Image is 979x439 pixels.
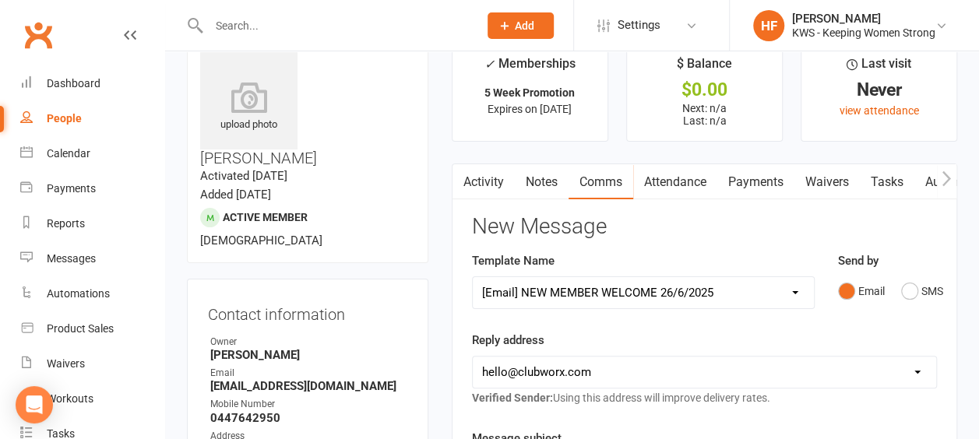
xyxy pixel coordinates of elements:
[792,12,935,26] div: [PERSON_NAME]
[633,164,717,200] a: Attendance
[641,102,768,127] p: Next: n/a Last: n/a
[210,335,407,349] div: Owner
[19,16,58,54] a: Clubworx
[794,164,860,200] a: Waivers
[20,276,164,311] a: Automations
[210,411,407,425] strong: 0447642950
[210,397,407,412] div: Mobile Number
[472,392,770,404] span: Using this address will improve delivery rates.
[901,276,943,306] button: SMS
[677,54,732,82] div: $ Balance
[717,164,794,200] a: Payments
[47,217,85,230] div: Reports
[210,379,407,393] strong: [EMAIL_ADDRESS][DOMAIN_NAME]
[847,54,911,82] div: Last visit
[488,12,554,39] button: Add
[47,112,82,125] div: People
[838,251,879,270] label: Send by
[860,164,914,200] a: Tasks
[47,182,96,195] div: Payments
[488,103,572,115] span: Expires on [DATE]
[204,15,467,37] input: Search...
[47,77,100,90] div: Dashboard
[515,19,534,32] span: Add
[47,322,114,335] div: Product Sales
[484,54,576,83] div: Memberships
[815,82,942,98] div: Never
[20,136,164,171] a: Calendar
[641,82,768,98] div: $0.00
[223,211,308,223] span: Active member
[47,392,93,405] div: Workouts
[16,386,53,423] div: Open Intercom Messenger
[472,331,544,349] label: Reply address
[47,147,90,160] div: Calendar
[753,10,784,41] div: HF
[472,215,937,239] h3: New Message
[20,346,164,381] a: Waivers
[20,206,164,241] a: Reports
[618,8,660,43] span: Settings
[210,348,407,362] strong: [PERSON_NAME]
[453,164,515,200] a: Activity
[200,52,415,167] h3: [PERSON_NAME]
[47,287,110,300] div: Automations
[20,241,164,276] a: Messages
[20,171,164,206] a: Payments
[569,164,633,200] a: Comms
[20,101,164,136] a: People
[47,357,85,370] div: Waivers
[210,366,407,381] div: Email
[792,26,935,40] div: KWS - Keeping Women Strong
[838,276,885,306] button: Email
[484,57,495,72] i: ✓
[208,300,407,323] h3: Contact information
[200,188,271,202] time: Added [DATE]
[47,252,96,265] div: Messages
[200,82,298,133] div: upload photo
[20,381,164,416] a: Workouts
[20,311,164,346] a: Product Sales
[839,104,918,117] a: view attendance
[515,164,569,200] a: Notes
[484,86,575,99] strong: 5 Week Promotion
[472,392,553,404] strong: Verified Sender:
[472,251,555,270] label: Template Name
[20,66,164,101] a: Dashboard
[200,234,322,248] span: [DEMOGRAPHIC_DATA]
[200,169,287,183] time: Activated [DATE]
